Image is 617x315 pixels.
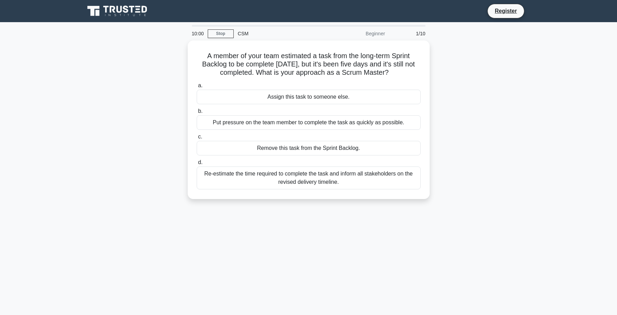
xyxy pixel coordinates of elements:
a: Stop [208,29,234,38]
a: Register [490,7,521,15]
span: b. [198,108,203,114]
div: 1/10 [389,27,430,40]
span: c. [198,134,202,139]
span: d. [198,159,203,165]
div: Beginner [329,27,389,40]
span: a. [198,82,203,88]
div: Remove this task from the Sprint Backlog. [197,141,421,155]
h5: A member of your team estimated a task from the long-term Sprint Backlog to be complete [DATE], b... [196,52,421,77]
div: CSM [234,27,329,40]
div: 10:00 [188,27,208,40]
div: Re-estimate the time required to complete the task and inform all stakeholders on the revised del... [197,166,421,189]
div: Assign this task to someone else. [197,90,421,104]
div: Put pressure on the team member to complete the task as quickly as possible. [197,115,421,130]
